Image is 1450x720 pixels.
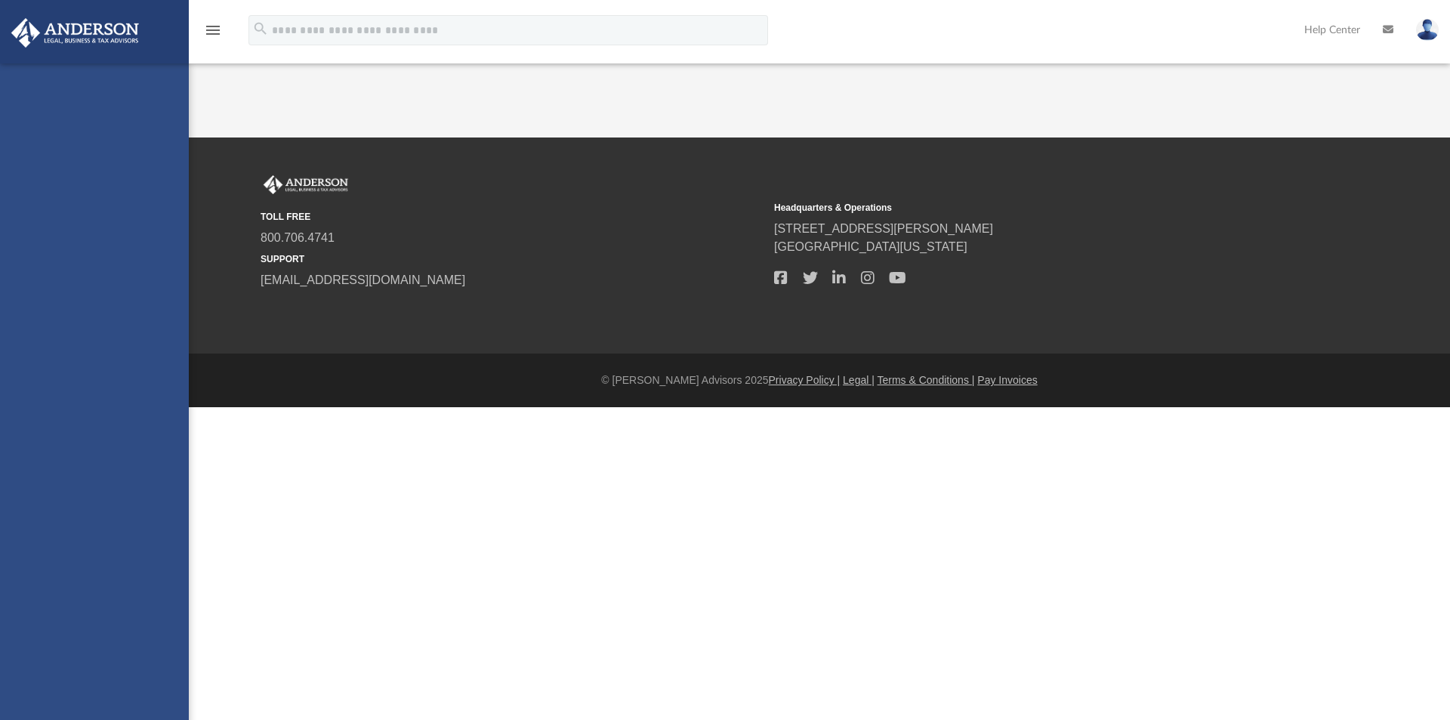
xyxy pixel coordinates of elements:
div: © [PERSON_NAME] Advisors 2025 [189,372,1450,388]
small: SUPPORT [261,252,764,266]
a: [GEOGRAPHIC_DATA][US_STATE] [774,240,967,253]
i: menu [204,21,222,39]
img: User Pic [1416,19,1439,41]
small: Headquarters & Operations [774,201,1277,215]
a: Legal | [843,374,875,386]
i: search [252,20,269,37]
small: TOLL FREE [261,210,764,224]
a: 800.706.4741 [261,231,335,244]
a: [STREET_ADDRESS][PERSON_NAME] [774,222,993,235]
a: [EMAIL_ADDRESS][DOMAIN_NAME] [261,273,465,286]
a: Privacy Policy | [769,374,841,386]
a: Terms & Conditions | [878,374,975,386]
img: Anderson Advisors Platinum Portal [261,175,351,195]
a: menu [204,29,222,39]
a: Pay Invoices [977,374,1037,386]
img: Anderson Advisors Platinum Portal [7,18,143,48]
